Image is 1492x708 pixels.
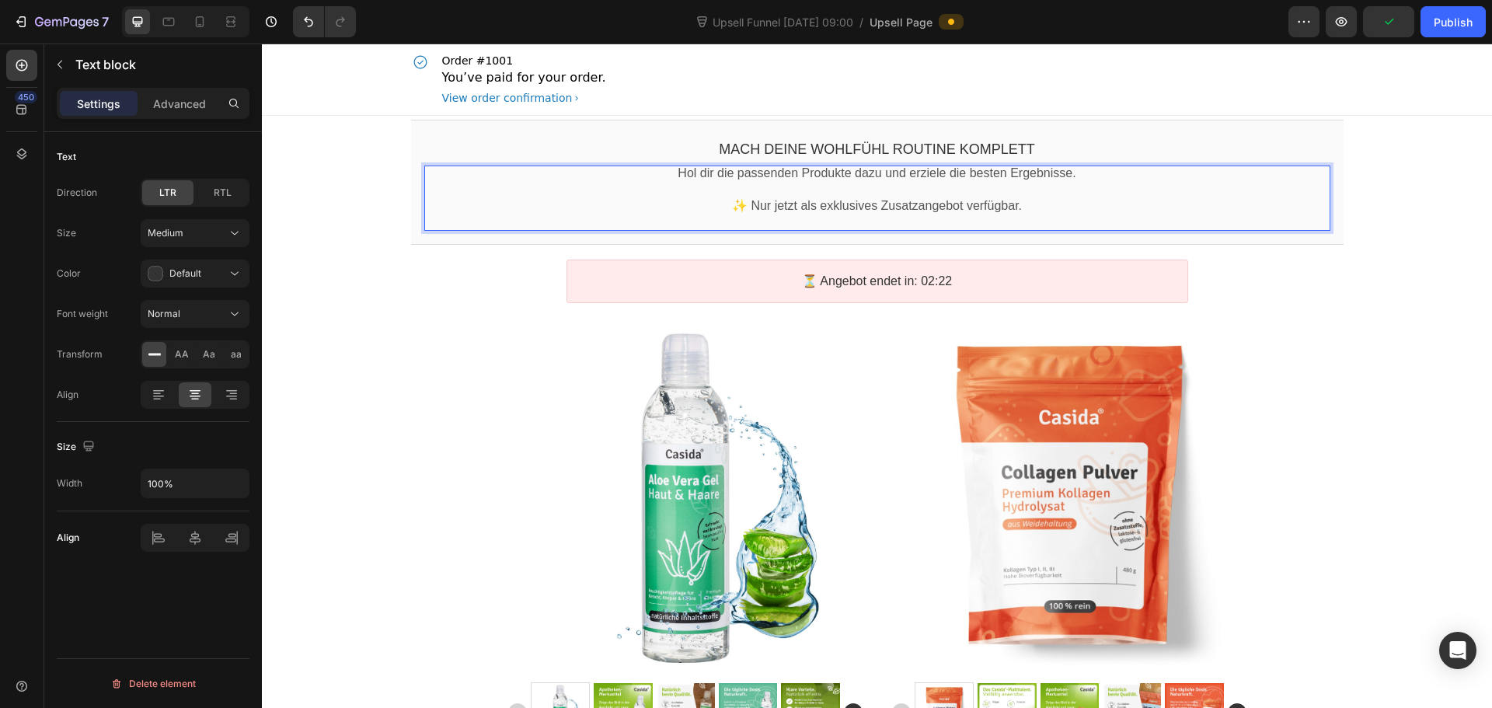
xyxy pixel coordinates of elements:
div: Color [57,267,81,281]
span: aa [231,347,242,361]
div: Direction [57,186,97,200]
span: RTL [214,186,232,200]
button: Medium [141,219,249,247]
bdo: ⏳ Angebot endet in: 02:22 [540,231,690,244]
button: Normal [141,300,249,328]
div: Font weight [57,307,108,321]
div: Size [57,437,98,458]
button: 7 [6,6,116,37]
p: 7 [102,12,109,31]
span: Aa [203,347,215,361]
img: gp-arrow-next [582,660,601,678]
button: Delete element [57,671,249,696]
div: Transform [57,347,103,361]
p: ✨ Nur jetzt als exklusives Zusatzangebot verfügbar. [162,155,1068,171]
p: Settings [77,96,120,112]
div: Size [57,226,76,240]
button: Publish [1421,6,1486,37]
div: Rich Text Editor. Editing area: main [162,122,1068,187]
img: gp-arrow-prev [630,660,649,678]
div: Undo/Redo [293,6,356,37]
div: Align [57,388,78,402]
bdo: Mach deine Wohlfühl Routine komplett [457,98,772,113]
span: Upsell Funnel [DATE] 09:00 [709,14,856,30]
span: Normal [148,308,180,319]
span: AA [175,347,189,361]
span: Medium [148,227,183,239]
iframe: Design area [262,44,1492,708]
div: Width [57,476,82,490]
button: Default [141,260,249,288]
span: Upsell Page [870,14,932,30]
p: Hol dir die passenden Produkte dazu und erziele die besten Ergebnisse. [162,122,1068,138]
span: / [859,14,863,30]
p: Text block [75,55,243,74]
p: Advanced [153,96,206,112]
div: Publish [1434,14,1473,30]
div: Align [57,531,79,545]
img: gp-arrow-next [966,660,985,678]
div: 450 [15,91,37,103]
img: gp-arrow-prev [246,660,265,678]
div: Text [57,150,76,164]
input: Auto [141,469,249,497]
span: Default [169,267,201,279]
div: Delete element [110,675,196,693]
div: Open Intercom Messenger [1439,632,1476,669]
span: LTR [159,186,176,200]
